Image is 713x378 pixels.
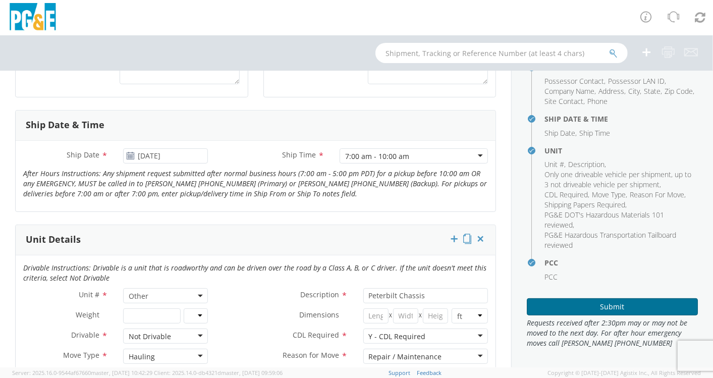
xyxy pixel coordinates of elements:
span: Copyright © [DATE]-[DATE] Agistix Inc., All Rights Reserved [547,369,701,377]
span: Dimensions [300,310,340,319]
li: , [608,76,666,86]
span: Drivable [71,330,99,340]
span: Ship Date [544,128,575,138]
span: Possessor LAN ID [608,76,665,86]
h3: Unit Details [26,235,81,245]
h4: Ship To [544,64,698,71]
li: , [568,159,606,170]
span: PG&E Hazardous Transportation Tailboard reviewed [544,230,676,250]
input: Width [393,308,418,323]
span: Reason for Move [283,350,340,360]
a: Support [389,369,410,376]
span: master, [DATE] 10:42:29 [91,369,152,376]
li: , [544,128,577,138]
span: CDL Required [293,330,340,340]
li: , [598,86,626,96]
i: After Hours Instructions: Any shipment request submitted after normal business hours (7:00 am - 5... [23,169,487,198]
li: , [544,86,596,96]
span: X [389,308,393,323]
div: Y - CDL Required [369,332,426,342]
span: Weight [76,310,99,319]
span: Move Type [63,350,99,360]
span: PG&E DOT's Hazardous Materials 101 reviewed [544,210,664,230]
span: Client: 2025.14.0-db4321d [154,369,283,376]
span: X [418,308,423,323]
input: Height [423,308,448,323]
li: , [592,190,627,200]
span: Description [568,159,605,169]
img: pge-logo-06675f144f4cfa6a6814.png [8,3,58,33]
span: Ship Time [579,128,610,138]
span: Company Name [544,86,594,96]
div: Repair / Maintenance [369,352,442,362]
button: Submit [527,298,698,315]
li: , [630,190,686,200]
li: , [544,76,606,86]
span: Description [301,290,340,299]
span: City [628,86,640,96]
span: Move Type [592,190,626,199]
h3: Ship Date & Time [26,120,104,130]
span: State [644,86,661,96]
span: Address [598,86,624,96]
div: Not Drivable [129,332,171,342]
span: Ship Time [282,150,316,159]
span: Unit # [79,290,99,299]
span: Zip Code [665,86,693,96]
li: , [544,170,695,190]
a: Feedback [417,369,442,376]
span: Unit # [544,159,564,169]
span: CDL Required [544,190,588,199]
span: Ship Date [67,150,99,159]
span: master, [DATE] 09:59:06 [221,369,283,376]
li: , [544,96,585,106]
span: Other [123,288,208,303]
span: Requests received after 2:30pm may or may not be moved to the next day. For after hour emergency ... [527,318,698,348]
span: Shipping Papers Required [544,200,625,209]
i: Drivable Instructions: Drivable is a unit that is roadworthy and can be driven over the road by a... [23,263,486,283]
input: Length [363,308,389,323]
h4: Ship Date & Time [544,115,698,123]
span: Site Contact [544,96,583,106]
span: Phone [587,96,608,106]
li: , [544,210,695,230]
span: Server: 2025.16.0-9544af67660 [12,369,152,376]
li: , [544,190,589,200]
h4: Unit [544,147,698,154]
span: Possessor Contact [544,76,604,86]
span: Only one driveable vehicle per shipment, up to 3 not driveable vehicle per shipment [544,170,691,189]
li: , [665,86,694,96]
span: Reason For Move [630,190,684,199]
span: Other [129,291,202,301]
li: , [544,200,627,210]
li: , [628,86,641,96]
input: Shipment, Tracking or Reference Number (at least 4 chars) [375,43,628,63]
span: PCC [544,272,558,282]
div: Hauling [129,352,155,362]
div: 7:00 am - 10:00 am [345,151,409,161]
li: , [544,159,566,170]
h4: PCC [544,259,698,266]
li: , [644,86,662,96]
